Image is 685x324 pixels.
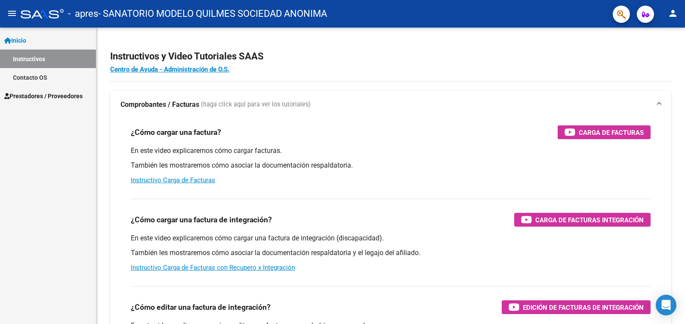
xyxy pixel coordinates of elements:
p: En este video explicaremos cómo cargar una factura de integración (discapacidad). [131,234,651,243]
span: Edición de Facturas de integración [523,302,644,313]
button: Carga de Facturas Integración [514,213,651,227]
h3: ¿Cómo editar una factura de integración? [131,301,271,313]
a: Instructivo Carga de Facturas con Recupero x Integración [131,264,295,271]
p: También les mostraremos cómo asociar la documentación respaldatoria. [131,161,651,170]
div: Open Intercom Messenger [656,295,676,315]
span: - apres [68,4,98,23]
span: Carga de Facturas [579,127,644,138]
a: Centro de Ayuda - Administración de O.S. [110,65,229,73]
span: Prestadores / Proveedores [4,91,83,101]
span: Carga de Facturas Integración [535,215,644,225]
span: - SANATORIO MODELO QUILMES SOCIEDAD ANONIMA [98,4,327,23]
span: Inicio [4,36,26,45]
button: Carga de Facturas [558,125,651,139]
p: También les mostraremos cómo asociar la documentación respaldatoria y el legajo del afiliado. [131,248,651,258]
h2: Instructivos y Video Tutoriales SAAS [110,48,671,65]
mat-icon: person [668,8,678,19]
strong: Comprobantes / Facturas [120,100,199,109]
mat-icon: menu [7,8,17,19]
a: Instructivo Carga de Facturas [131,176,215,184]
h3: ¿Cómo cargar una factura? [131,126,221,138]
h3: ¿Cómo cargar una factura de integración? [131,214,272,226]
button: Edición de Facturas de integración [502,300,651,314]
span: (haga click aquí para ver los tutoriales) [201,100,311,109]
p: En este video explicaremos cómo cargar facturas. [131,146,651,156]
mat-expansion-panel-header: Comprobantes / Facturas (haga click aquí para ver los tutoriales) [110,91,671,118]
